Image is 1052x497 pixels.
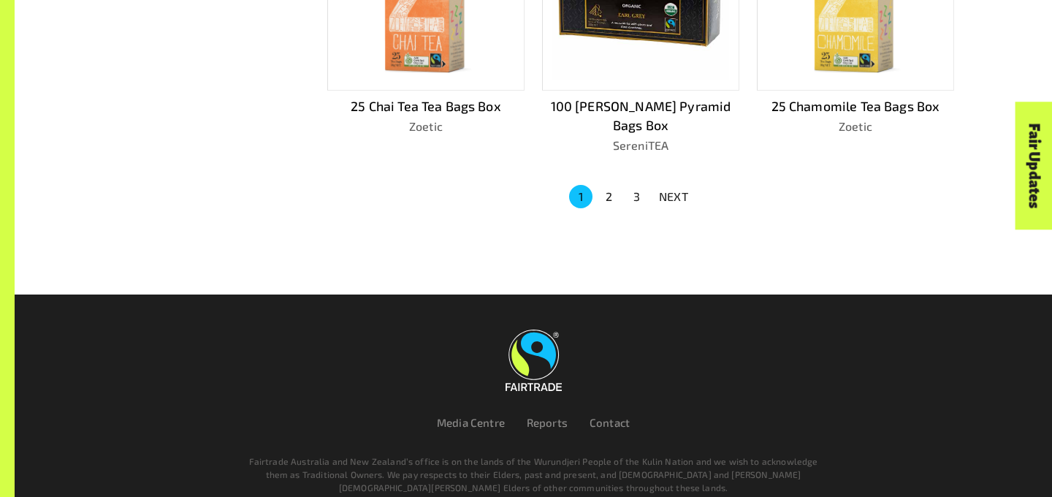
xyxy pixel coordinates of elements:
[625,185,648,208] button: Go to page 3
[569,185,592,208] button: page 1
[757,118,954,135] p: Zoetic
[327,118,525,135] p: Zoetic
[542,137,739,154] p: SereniTEA
[590,416,630,429] a: Contact
[327,96,525,116] p: 25 Chai Tea Tea Bags Box
[527,416,568,429] a: Reports
[437,416,505,429] a: Media Centre
[542,96,739,135] p: 100 [PERSON_NAME] Pyramid Bags Box
[567,183,697,210] nav: pagination navigation
[650,183,697,210] button: NEXT
[243,455,824,494] p: Fairtrade Australia and New Zealand’s office is on the lands of the Wurundjeri People of the Kuli...
[597,185,620,208] button: Go to page 2
[659,188,688,205] p: NEXT
[757,96,954,116] p: 25 Chamomile Tea Bags Box
[506,330,562,391] img: Fairtrade Australia New Zealand logo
